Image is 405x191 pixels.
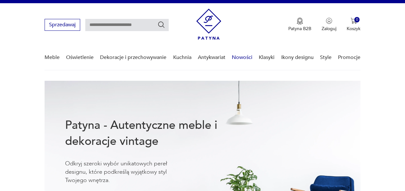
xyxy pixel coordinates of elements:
img: Ikona medalu [297,18,303,25]
a: Promocje [338,45,360,70]
button: Patyna B2B [288,18,311,32]
a: Meble [45,45,60,70]
p: Zaloguj [322,26,336,32]
a: Nowości [232,45,252,70]
a: Dekoracje i przechowywanie [100,45,166,70]
button: Szukaj [157,21,165,29]
a: Style [320,45,332,70]
a: Oświetlenie [66,45,94,70]
h1: Patyna - Autentyczne meble i dekoracje vintage [65,117,235,149]
a: Klasyki [259,45,274,70]
p: Odkryj szeroki wybór unikatowych pereł designu, które podkreślą wyjątkowy styl Twojego wnętrza. [65,160,187,185]
a: Ikony designu [281,45,314,70]
button: 0Koszyk [347,18,360,32]
a: Antykwariat [198,45,225,70]
a: Kuchnia [173,45,191,70]
p: Koszyk [347,26,360,32]
button: Zaloguj [322,18,336,32]
p: Patyna B2B [288,26,311,32]
button: Sprzedawaj [45,19,80,31]
img: Ikona koszyka [350,18,357,24]
a: Sprzedawaj [45,23,80,28]
img: Patyna - sklep z meblami i dekoracjami vintage [196,9,221,40]
a: Ikona medaluPatyna B2B [288,18,311,32]
div: 0 [354,17,360,22]
img: Ikonka użytkownika [326,18,332,24]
